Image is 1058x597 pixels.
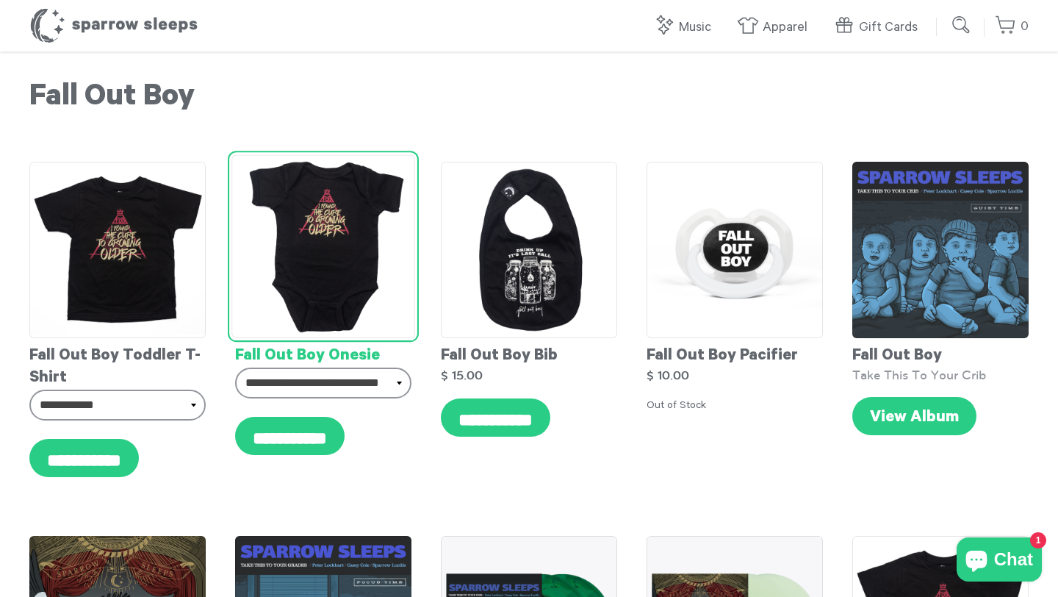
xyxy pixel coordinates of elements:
div: Take This To Your Crib [852,368,1029,382]
a: View Album [852,397,976,435]
img: fob-tee_grande.png [29,162,206,338]
div: Out of Stock [647,398,823,415]
input: Submit [947,10,976,40]
h1: Fall Out Boy [29,81,1029,118]
img: fob-onesie_grande.png [231,154,415,338]
img: fob-bib_grande.png [441,162,617,338]
a: Music [653,12,719,43]
div: Fall Out Boy Toddler T-Shirt [29,338,206,390]
a: Gift Cards [833,12,925,43]
img: fob-pacifier_grande.png [647,162,823,338]
strong: $ 15.00 [441,369,483,382]
a: Apparel [737,12,815,43]
img: SS-TakeThisToYourCrib-Cover-2023_grande.png [852,162,1029,338]
h1: Sparrow Sleeps [29,7,198,44]
div: Fall Out Boy Onesie [235,338,411,368]
div: Fall Out Boy [852,338,1029,368]
div: Fall Out Boy Bib [441,338,617,368]
div: Fall Out Boy Pacifier [647,338,823,368]
strong: $ 10.00 [647,369,689,382]
a: 0 [995,11,1029,43]
inbox-online-store-chat: Shopify online store chat [952,537,1046,585]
